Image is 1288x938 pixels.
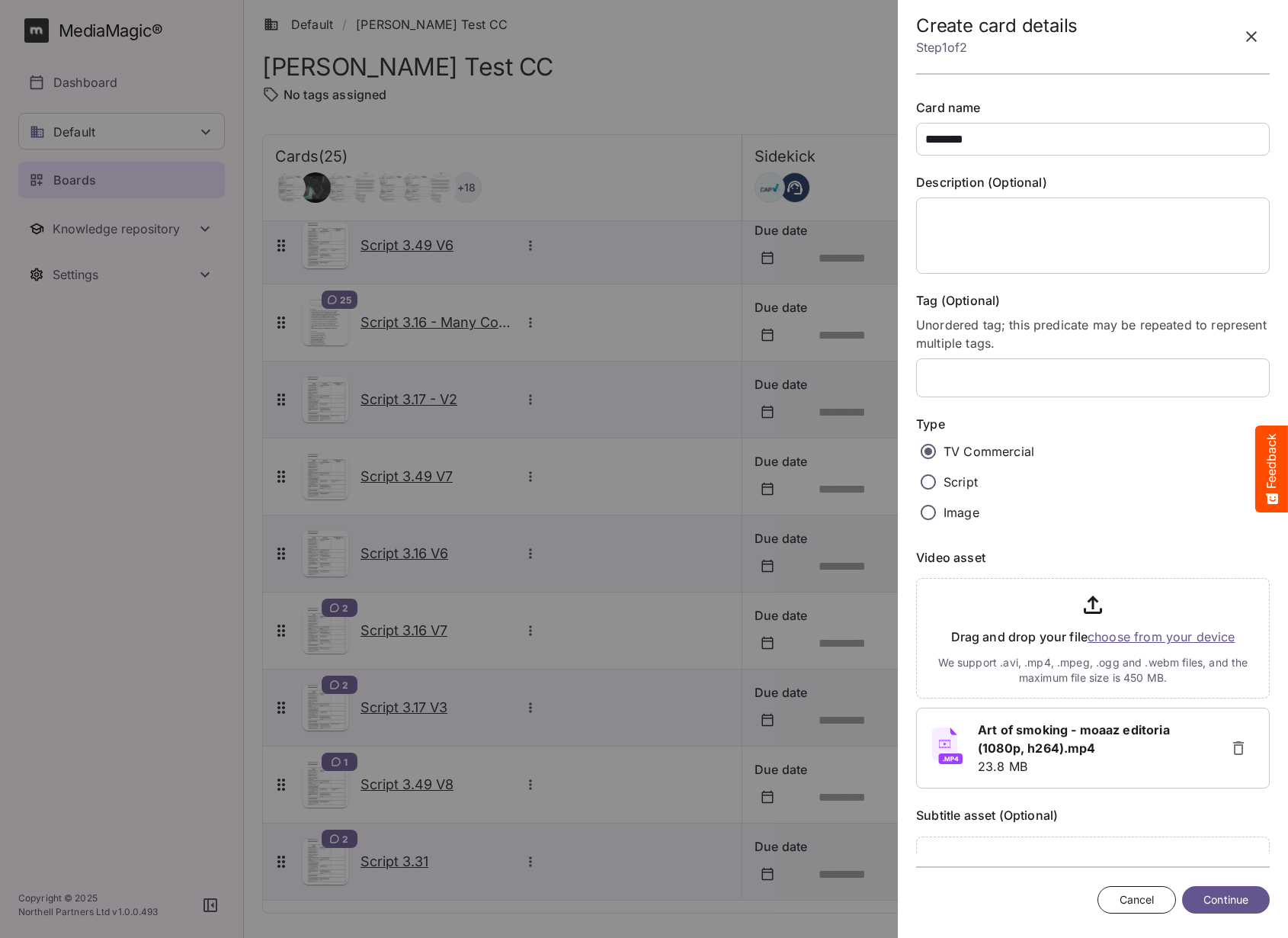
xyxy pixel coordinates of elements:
p: 23.8 MB [978,757,1214,776]
a: Art of smoking - moaaz editoria (1080p, h264).mp4 [978,721,1214,757]
p: TV Commercial [944,442,1034,461]
p: Image [944,503,979,522]
span: Continue [1203,891,1248,910]
label: Description (Optional) [916,174,1270,191]
button: Feedback [1255,426,1288,512]
tags: ​ [916,358,1270,397]
button: Continue [1182,886,1270,914]
img: mp4.svg [929,728,966,764]
label: Card name [916,99,1270,117]
b: Art of smoking - moaaz editoria (1080p, h264).mp4 [978,722,1170,756]
p: Step 1 of 2 [916,37,1078,58]
span: Cancel [1120,891,1155,910]
p: Script [944,473,978,491]
button: Cancel [1097,886,1177,914]
label: Video asset [916,549,1270,567]
label: Tag (Optional) [916,292,1270,310]
label: Subtitle asset (Optional) [916,807,1270,824]
h2: Create card details [916,15,1078,37]
p: Unordered tag; this predicate may be repeated to represent multiple tags. [916,316,1270,352]
label: Type [916,416,1270,433]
